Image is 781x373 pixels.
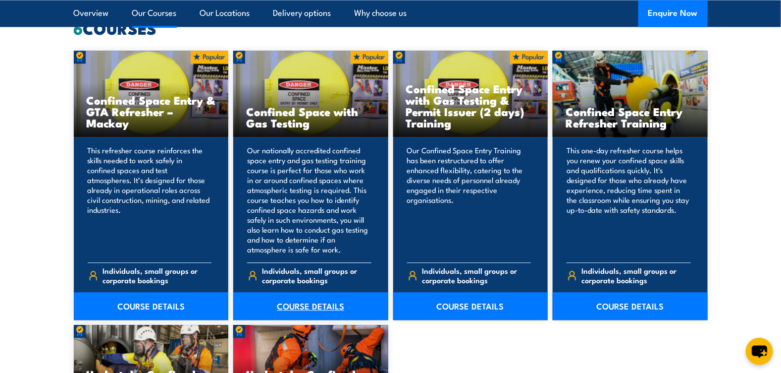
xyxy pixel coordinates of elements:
button: chat-button [746,338,773,365]
h3: Confined Space Entry Refresher Training [566,106,695,128]
p: Our nationally accredited confined space entry and gas testing training course is perfect for tho... [247,145,371,254]
a: COURSE DETAILS [393,292,548,320]
h3: Confined Space Entry & GTA Refresher – Mackay [87,94,216,128]
a: COURSE DETAILS [74,292,229,320]
span: Individuals, small groups or corporate bookings [103,266,211,285]
span: Individuals, small groups or corporate bookings [582,266,691,285]
h3: Confined Space Entry with Gas Testing & Permit Issuer (2 days) Training [406,83,535,128]
h2: COURSES [74,21,708,35]
h3: Confined Space with Gas Testing [246,106,375,128]
p: This one-day refresher course helps you renew your confined space skills and qualifications quick... [567,145,691,254]
span: Individuals, small groups or corporate bookings [262,266,371,285]
a: COURSE DETAILS [553,292,708,320]
strong: 6 [74,15,83,40]
span: Individuals, small groups or corporate bookings [422,266,531,285]
a: COURSE DETAILS [233,292,388,320]
p: This refresher course reinforces the skills needed to work safely in confined spaces and test atm... [88,145,212,254]
p: Our Confined Space Entry Training has been restructured to offer enhanced flexibility, catering t... [407,145,531,254]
